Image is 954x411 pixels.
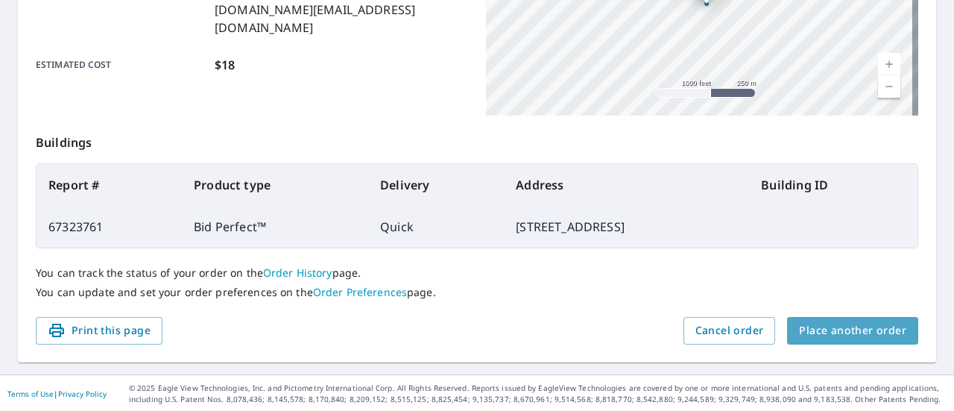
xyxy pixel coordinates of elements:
[504,206,749,248] td: [STREET_ADDRESS]
[48,321,151,340] span: Print this page
[36,56,209,74] p: Estimated cost
[37,206,182,248] td: 67323761
[58,389,107,399] a: Privacy Policy
[787,317,918,345] button: Place another order
[878,75,900,98] a: Current Level 15, Zoom Out
[129,383,947,405] p: © 2025 Eagle View Technologies, Inc. and Pictometry International Corp. All Rights Reserved. Repo...
[215,56,235,74] p: $18
[7,389,54,399] a: Terms of Use
[36,266,918,280] p: You can track the status of your order on the page.
[37,164,182,206] th: Report #
[36,317,162,345] button: Print this page
[182,206,368,248] td: Bid Perfect™
[36,286,918,299] p: You can update and set your order preferences on the page.
[695,321,764,340] span: Cancel order
[749,164,917,206] th: Building ID
[36,116,918,163] p: Buildings
[368,164,504,206] th: Delivery
[263,266,332,280] a: Order History
[182,164,368,206] th: Product type
[215,1,468,37] p: [DOMAIN_NAME][EMAIL_ADDRESS][DOMAIN_NAME]
[7,389,107,398] p: |
[683,317,776,345] button: Cancel order
[878,53,900,75] a: Current Level 15, Zoom In
[368,206,504,248] td: Quick
[504,164,749,206] th: Address
[313,285,407,299] a: Order Preferences
[799,321,906,340] span: Place another order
